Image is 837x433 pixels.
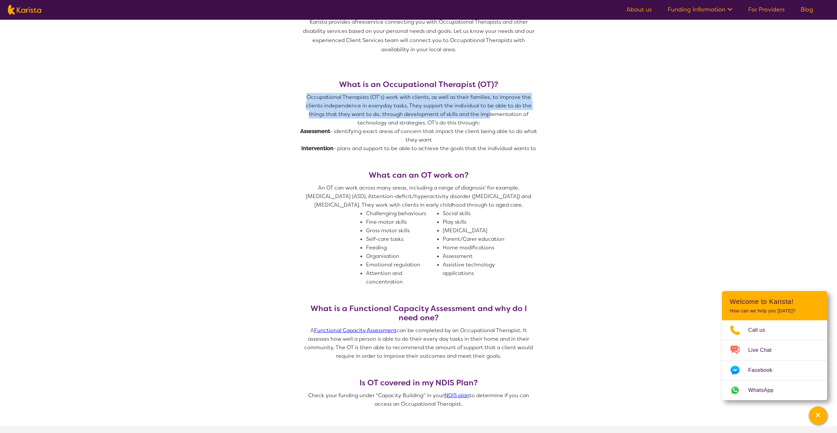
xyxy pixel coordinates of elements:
li: Attention and concentration [366,269,437,286]
span: Facebook [748,365,780,375]
li: Fine motor skills [366,218,437,226]
p: Occupational Therapists (OT’s) work with clients, as well as their families, to improve the clien... [300,93,537,127]
a: Funding Information [668,6,732,13]
p: How can we help you [DATE]? [730,308,819,314]
li: Self-care tasks [366,235,437,243]
a: Functional Capacity Assessment [314,327,397,334]
a: For Providers [748,6,785,13]
a: NDIS plan [444,392,469,399]
p: - plans and support to be able to achieve the goals that the individual wants to [300,144,537,153]
h3: What is a Functional Capacity Assessment and why do I need one? [300,304,537,322]
li: Emotional regulation [366,261,437,269]
p: An OT can work across many areas, including a range of diagnosis' for example, [MEDICAL_DATA] (AS... [300,184,537,209]
li: [MEDICAL_DATA] [443,226,514,235]
li: Social skills [443,209,514,218]
a: About us [627,6,652,13]
h3: What is an Occupational Therapist (OT)? [300,80,537,89]
span: Live Chat [748,345,779,355]
li: Parent/Carer education [443,235,514,243]
span: WhatsApp [748,385,781,395]
li: Gross motor skills [366,226,437,235]
span: A can be completed by an Occupational Therapist. It assesses how well a person is able to do thei... [304,327,534,359]
h3: Is OT covered in my NDIS Plan? [300,378,537,387]
a: Web link opens in a new tab. [722,380,827,400]
li: Play skills [443,218,514,226]
img: Karista logo [8,5,41,15]
li: Organisation [366,252,437,261]
strong: Assessment [300,128,330,135]
span: free [355,18,365,25]
ul: Choose channel [722,320,827,400]
li: Feeding [366,243,437,252]
span: Call us [748,325,773,335]
a: Blog [800,6,813,13]
strong: Intervention [301,145,333,152]
h3: What can an OT work on? [300,171,537,180]
li: Assistive technology applications [443,261,514,278]
h2: Welcome to Karista! [730,298,819,306]
li: Challenging behaviours [366,209,437,218]
p: - identifying exact areas of concern that impact the client being able to do what they want [300,127,537,144]
li: Home modifications [443,243,514,252]
span: Karista provides a [309,18,355,25]
button: Channel Menu [809,406,827,425]
span: Check your funding under "Capacity Building" in your to determine if you can access an Occupation... [308,392,530,407]
li: Assessment [443,252,514,261]
div: Channel Menu [722,291,827,400]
